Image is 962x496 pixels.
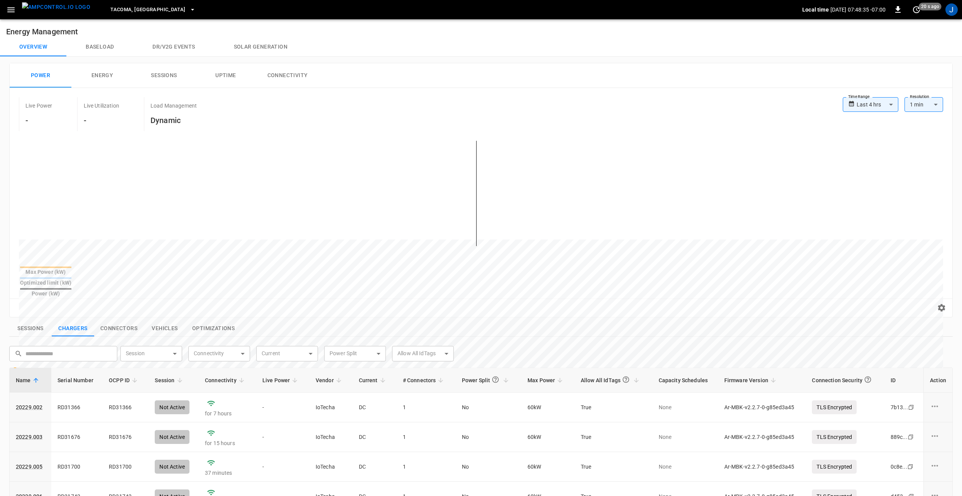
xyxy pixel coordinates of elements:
[25,114,52,127] h6: -
[910,94,929,100] label: Resolution
[884,368,923,393] th: ID
[107,2,198,17] button: Tacoma, [GEOGRAPHIC_DATA]
[9,321,52,337] button: show latest sessions
[186,321,241,337] button: show latest optimizations
[71,63,133,88] button: Energy
[110,5,185,14] span: Tacoma, [GEOGRAPHIC_DATA]
[830,6,886,13] p: [DATE] 07:48:35 -07:00
[802,6,829,13] p: Local time
[195,63,257,88] button: Uptime
[66,38,133,56] button: Baseload
[857,97,898,112] div: Last 4 hrs
[462,373,511,388] span: Power Split
[16,433,42,441] a: 20229.003
[527,376,565,385] span: Max Power
[923,368,952,393] th: Action
[94,321,144,337] button: show latest connectors
[812,373,873,388] div: Connection Security
[262,376,300,385] span: Live Power
[150,102,197,110] p: Load Management
[144,321,186,337] button: show latest vehicles
[905,97,943,112] div: 1 min
[215,38,307,56] button: Solar generation
[109,376,140,385] span: OCPP ID
[16,376,41,385] span: Name
[16,463,42,471] a: 20229.005
[84,114,119,127] h6: -
[919,3,942,10] span: 20 s ago
[945,3,958,16] div: profile-icon
[133,63,195,88] button: Sessions
[51,368,103,393] th: Serial Number
[653,368,718,393] th: Capacity Schedules
[403,376,446,385] span: # Connectors
[150,114,197,127] h6: Dynamic
[22,2,90,12] img: ampcontrol.io logo
[581,373,641,388] span: Allow All IdTags
[910,3,923,16] button: set refresh interval
[257,63,318,88] button: Connectivity
[25,102,52,110] p: Live Power
[84,102,119,110] p: Live Utilization
[155,376,184,385] span: Session
[133,38,214,56] button: Dr/V2G events
[16,403,42,411] a: 20229.002
[848,94,870,100] label: Time Range
[316,376,344,385] span: Vendor
[724,376,778,385] span: Firmware Version
[930,402,946,413] div: charge point options
[930,461,946,472] div: charge point options
[205,376,247,385] span: Connectivity
[359,376,388,385] span: Current
[10,63,71,88] button: Power
[930,431,946,443] div: charge point options
[52,321,94,337] button: show latest charge points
